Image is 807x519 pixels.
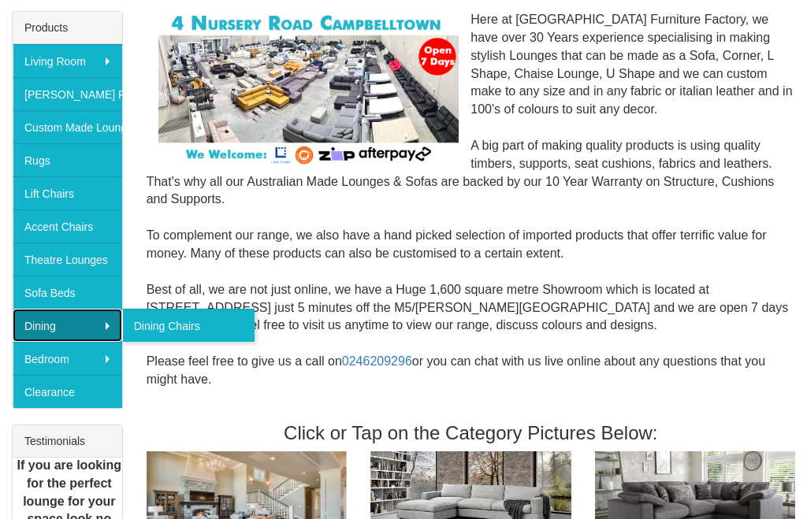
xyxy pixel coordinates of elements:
[13,425,122,458] div: Testimonials
[13,375,122,408] a: Clearance
[13,12,122,44] div: Products
[158,11,459,167] img: Corner Modular Lounges
[13,143,122,176] a: Rugs
[122,309,255,342] a: Dining Chairs
[147,11,795,407] div: Here at [GEOGRAPHIC_DATA] Furniture Factory, we have over 30 Years experience specialising in mak...
[13,77,122,110] a: [PERSON_NAME] Furniture
[13,276,122,309] a: Sofa Beds
[13,110,122,143] a: Custom Made Lounges
[13,44,122,77] a: Living Room
[13,243,122,276] a: Theatre Lounges
[342,354,412,368] a: 0246209296
[13,309,122,342] a: Dining
[13,209,122,243] a: Accent Chairs
[13,342,122,375] a: Bedroom
[13,176,122,209] a: Lift Chairs
[147,423,795,443] h3: Click or Tap on the Category Pictures Below:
